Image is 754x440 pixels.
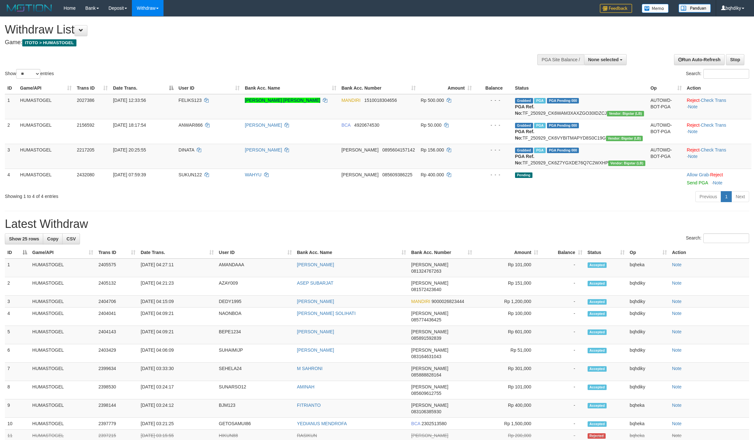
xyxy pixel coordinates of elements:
[411,372,441,377] span: Copy 085888828164 to clipboard
[584,54,627,65] button: None selected
[297,384,314,389] a: AMINAH
[588,262,607,268] span: Accepted
[216,247,294,259] th: User ID: activate to sort column ascending
[5,69,54,79] label: Show entries
[684,169,751,189] td: ·
[703,233,749,243] input: Search:
[342,98,361,103] span: MANDIRI
[421,147,444,152] span: Rp 156.000
[138,363,216,381] td: [DATE] 03:33:30
[411,421,420,426] span: BCA
[515,104,534,116] b: PGA Ref. No:
[17,169,74,189] td: HUMASTOGEL
[77,122,94,128] span: 2156592
[534,98,545,103] span: Marked by bqhpaujal
[354,122,379,128] span: Copy 4920674530 to clipboard
[5,381,30,399] td: 8
[5,39,496,46] h4: Game:
[710,172,723,177] a: Reject
[672,329,682,334] a: Note
[297,280,333,286] a: ASEP SUBARJAT
[541,277,585,296] td: -
[411,317,441,322] span: Copy 085774436425 to clipboard
[627,308,670,326] td: bqhdiky
[475,277,541,296] td: Rp 151,000
[541,247,585,259] th: Balance: activate to sort column ascending
[515,98,533,103] span: Grabbed
[113,122,146,128] span: [DATE] 18:17:54
[297,262,334,267] a: [PERSON_NAME]
[77,98,94,103] span: 2027386
[684,119,751,144] td: · ·
[245,172,262,177] a: WAHYU
[721,191,732,202] a: 1
[688,129,698,134] a: Note
[477,122,510,128] div: - - -
[66,236,76,241] span: CSV
[5,326,30,344] td: 5
[5,308,30,326] td: 4
[179,172,202,177] span: SUKUN122
[138,247,216,259] th: Date Trans.: activate to sort column ascending
[672,421,682,426] a: Note
[411,384,448,389] span: [PERSON_NAME]
[96,259,138,277] td: 2405575
[411,354,441,359] span: Copy 083164631043 to clipboard
[687,147,700,152] a: Reject
[342,122,351,128] span: BCA
[648,94,684,119] td: AUTOWD-BOT-PGA
[297,311,356,316] a: [PERSON_NAME] SOLIHATI
[588,57,619,62] span: None selected
[534,123,545,128] span: Marked by bqhpaujal
[541,344,585,363] td: -
[30,259,96,277] td: HUMASTOGEL
[411,311,448,316] span: [PERSON_NAME]
[541,326,585,344] td: -
[245,147,282,152] a: [PERSON_NAME]
[432,299,464,304] span: Copy 9000026823444 to clipboard
[411,403,448,408] span: [PERSON_NAME]
[627,259,670,277] td: bqheka
[541,399,585,418] td: -
[421,172,444,177] span: Rp 400.000
[606,136,643,141] span: Vendor URL: https://dashboard.q2checkout.com/secure
[43,233,63,244] a: Copy
[512,144,648,169] td: TF_250929_CK6Z7YGXDE76Q7C2WXHP
[713,180,723,185] a: Note
[688,154,698,159] a: Note
[627,381,670,399] td: bqhdiky
[5,169,17,189] td: 4
[475,247,541,259] th: Amount: activate to sort column ascending
[96,326,138,344] td: 2404143
[176,82,243,94] th: User ID: activate to sort column ascending
[30,308,96,326] td: HUMASTOGEL
[686,69,749,79] label: Search:
[475,381,541,399] td: Rp 101,000
[96,296,138,308] td: 2404706
[684,82,751,94] th: Action
[138,277,216,296] td: [DATE] 04:21:23
[5,218,749,230] h1: Latest Withdraw
[411,409,441,414] span: Copy 083106385930 to clipboard
[409,247,475,259] th: Bank Acc. Number: activate to sort column ascending
[627,344,670,363] td: bqhdiky
[627,399,670,418] td: bqheka
[179,147,194,152] span: DINATA
[474,82,512,94] th: Balance
[547,123,579,128] span: PGA Pending
[297,329,334,334] a: [PERSON_NAME]
[411,366,448,371] span: [PERSON_NAME]
[216,381,294,399] td: SUNARSO12
[588,311,607,317] span: Accepted
[411,329,448,334] span: [PERSON_NAME]
[113,147,146,152] span: [DATE] 20:25:55
[245,122,282,128] a: [PERSON_NAME]
[5,3,54,13] img: MOTION_logo.png
[541,259,585,277] td: -
[138,308,216,326] td: [DATE] 04:09:21
[600,4,632,13] img: Feedback.jpg
[688,104,698,109] a: Note
[588,421,607,427] span: Accepted
[30,344,96,363] td: HUMASTOGEL
[672,433,682,438] a: Note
